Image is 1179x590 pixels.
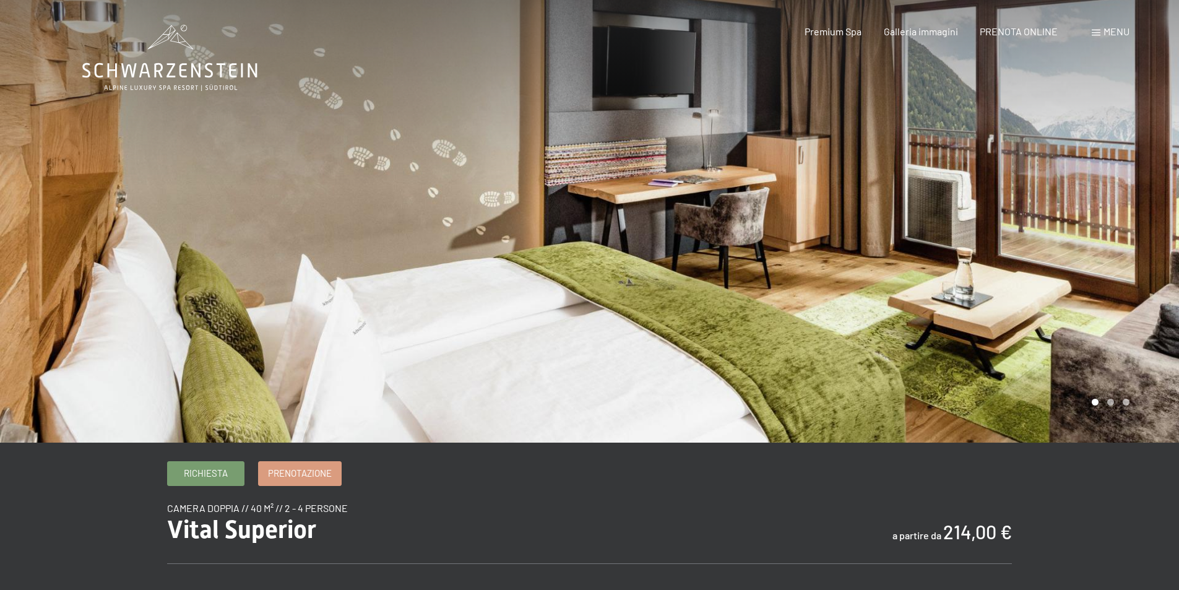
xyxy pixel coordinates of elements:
b: 214,00 € [943,521,1012,543]
span: a partire da [892,529,941,541]
a: Galleria immagini [884,25,958,37]
span: Richiesta [184,467,228,480]
a: Prenotazione [259,462,341,485]
a: PRENOTA ONLINE [980,25,1058,37]
span: Menu [1103,25,1129,37]
span: camera doppia // 40 m² // 2 - 4 persone [167,502,348,514]
a: Premium Spa [805,25,862,37]
span: Prenotazione [268,467,332,480]
span: Vital Superior [167,515,316,544]
a: Richiesta [168,462,244,485]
